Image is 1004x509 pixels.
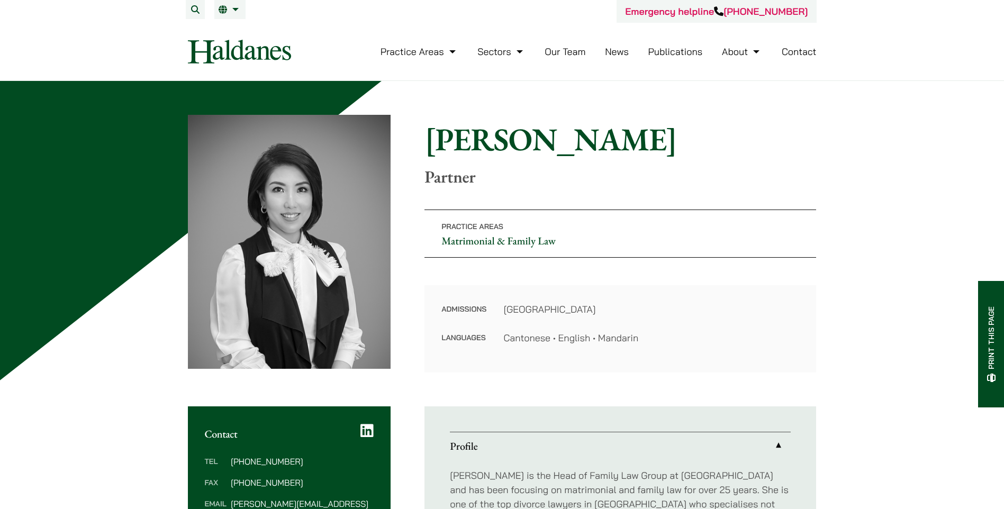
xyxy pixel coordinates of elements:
p: Partner [424,167,816,187]
span: Practice Areas [441,222,503,231]
dt: Tel [205,457,227,478]
dt: Languages [441,331,486,345]
a: Emergency helpline[PHONE_NUMBER] [625,5,808,17]
img: Logo of Haldanes [188,40,291,63]
h2: Contact [205,428,374,440]
a: About [722,46,762,58]
a: Publications [648,46,703,58]
a: Matrimonial & Family Law [441,234,556,248]
dd: [PHONE_NUMBER] [231,478,374,487]
dd: Cantonese • English • Mandarin [503,331,799,345]
h1: [PERSON_NAME] [424,120,816,158]
a: News [605,46,629,58]
a: Contact [782,46,817,58]
a: LinkedIn [360,423,374,438]
dd: [PHONE_NUMBER] [231,457,374,466]
a: EN [219,5,241,14]
dd: [GEOGRAPHIC_DATA] [503,302,799,316]
dt: Admissions [441,302,486,331]
a: Our Team [545,46,585,58]
dt: Fax [205,478,227,499]
a: Sectors [477,46,525,58]
a: Profile [450,432,791,460]
a: Practice Areas [381,46,458,58]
